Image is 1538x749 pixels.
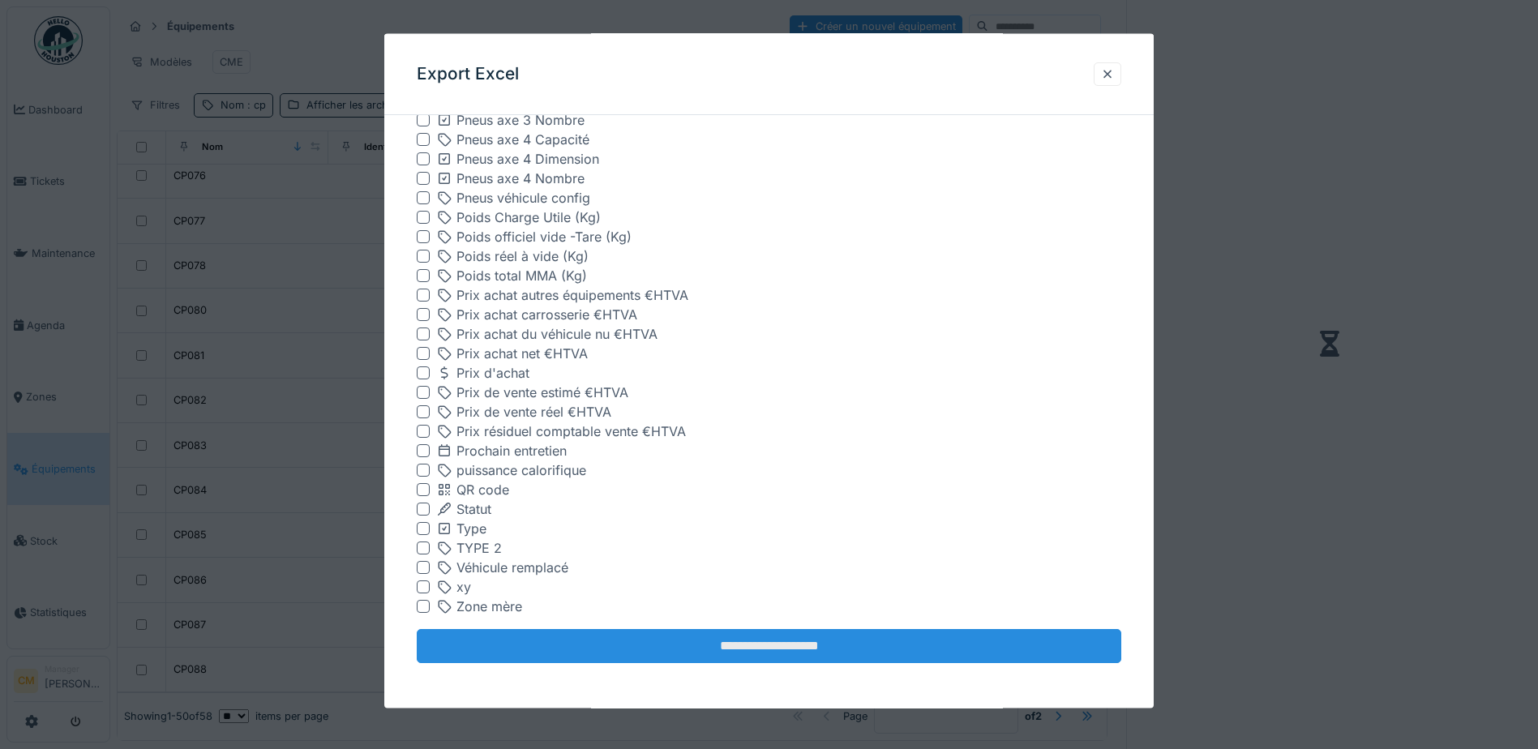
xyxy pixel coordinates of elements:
[436,519,486,538] div: Type
[436,422,686,441] div: Prix résiduel comptable vente €HTVA
[436,130,589,149] div: Pneus axe 4 Capacité
[436,597,522,616] div: Zone mère
[436,227,632,246] div: Poids officiel vide -Tare (Kg)
[436,558,568,577] div: Véhicule remplacé
[436,383,628,402] div: Prix de vente estimé €HTVA
[436,480,509,499] div: QR code
[436,169,585,188] div: Pneus axe 4 Nombre
[436,538,502,558] div: TYPE 2
[436,577,471,597] div: xy
[436,149,599,169] div: Pneus axe 4 Dimension
[436,402,611,422] div: Prix de vente réel €HTVA
[436,188,590,208] div: Pneus véhicule config
[436,285,688,305] div: Prix achat autres équipements €HTVA
[436,208,601,227] div: Poids Charge Utile (Kg)
[436,324,658,344] div: Prix achat du véhicule nu €HTVA
[436,499,491,519] div: Statut
[436,460,586,480] div: puissance calorifique
[436,246,589,266] div: Poids réel à vide (Kg)
[436,363,529,383] div: Prix d'achat
[436,441,567,460] div: Prochain entretien
[436,344,588,363] div: Prix achat net €HTVA
[417,64,519,84] h3: Export Excel
[436,110,585,130] div: Pneus axe 3 Nombre
[436,305,637,324] div: Prix achat carrosserie €HTVA
[436,266,587,285] div: Poids total MMA (Kg)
